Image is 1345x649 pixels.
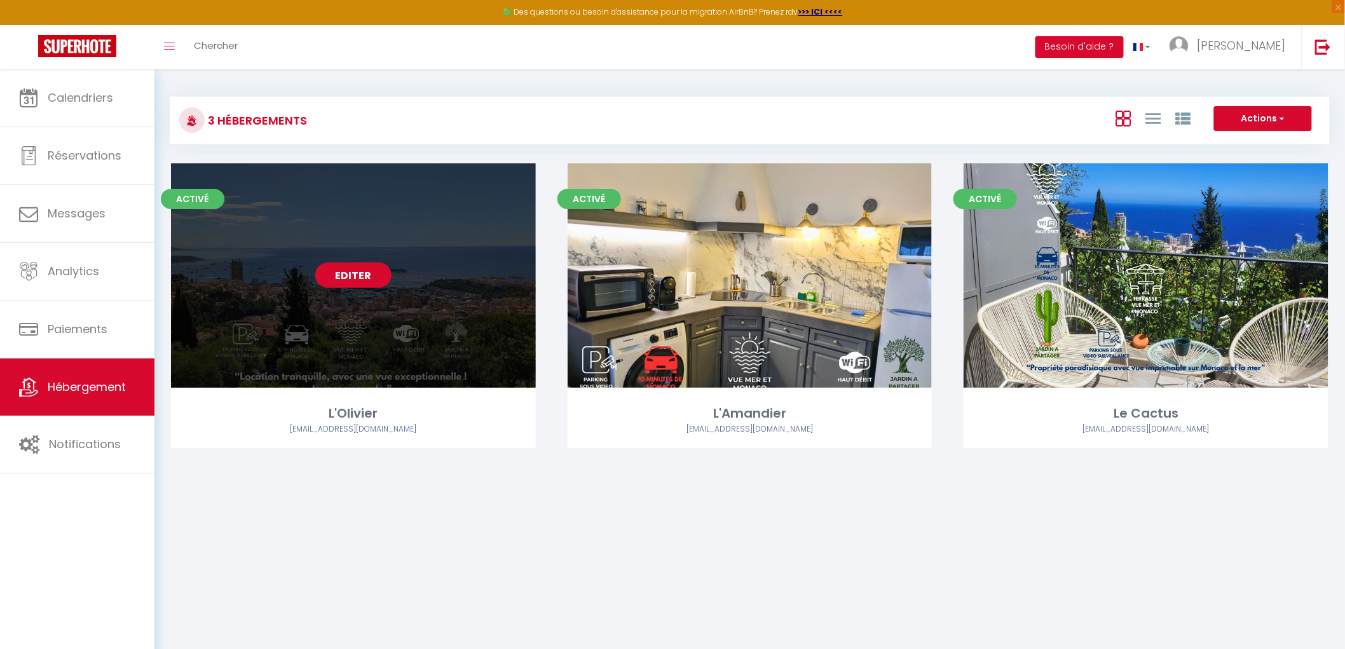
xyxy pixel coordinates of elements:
div: L'Amandier [568,404,932,423]
span: Analytics [48,263,99,279]
div: Airbnb [568,423,932,435]
a: >>> ICI <<<< [798,6,843,17]
span: Activé [161,189,224,209]
span: Calendriers [48,90,113,106]
span: Messages [48,205,106,221]
span: Activé [557,189,621,209]
span: Hébergement [48,379,126,395]
span: Chercher [194,39,238,52]
a: Vue par Groupe [1175,107,1191,128]
a: Chercher [184,25,247,69]
a: ... [PERSON_NAME] [1160,25,1302,69]
img: Super Booking [38,35,116,57]
div: Airbnb [964,423,1328,435]
span: Activé [953,189,1017,209]
div: Le Cactus [964,404,1328,423]
img: logout [1315,39,1331,55]
span: [PERSON_NAME] [1197,38,1286,53]
button: Besoin d'aide ? [1035,36,1124,58]
a: Vue en Box [1116,107,1131,128]
a: Editer [315,263,392,288]
div: L'Olivier [171,404,536,423]
span: Paiements [48,321,107,337]
span: Réservations [48,147,121,163]
img: ... [1170,36,1189,55]
span: Notifications [49,436,121,452]
a: Vue en Liste [1145,107,1161,128]
h3: 3 Hébergements [205,106,307,135]
div: Airbnb [171,423,536,435]
button: Actions [1214,106,1312,132]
